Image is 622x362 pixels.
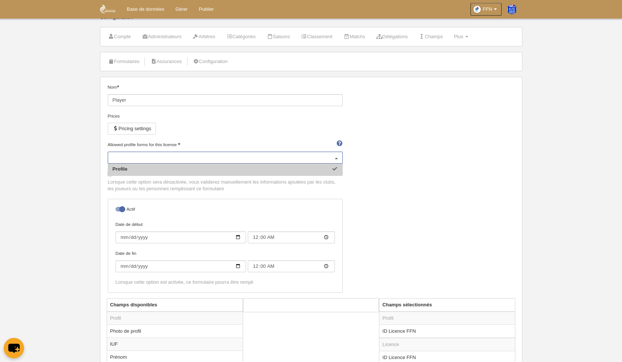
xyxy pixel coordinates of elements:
[379,299,515,312] th: Champs sélectionnés
[4,338,24,358] button: chat-button
[117,85,119,88] i: Obligatoire
[100,14,522,27] div: Configuration
[116,231,246,243] input: Date de début
[116,279,335,286] div: Lorsque cette option est activée, ce formulaire pourra être rempli
[107,338,243,351] td: IUF
[138,31,186,42] a: Administrateurs
[108,179,343,192] p: Lorsque cette option sera désactivée, vous validerez manuellement les informations ajoutées par l...
[116,260,246,272] input: Date de fin
[107,312,243,325] td: Profil
[379,325,515,338] td: ID Licence FFN
[189,31,219,42] a: Arbitres
[116,206,335,214] label: Actif
[454,34,463,39] span: Plus
[113,166,127,172] span: Profile
[116,221,335,243] label: Date de début
[372,31,412,42] a: Délégations
[222,31,260,42] a: Catégories
[248,231,335,243] input: Date de début
[116,250,335,272] label: Date de fin
[248,260,335,272] input: Date de fin
[339,31,369,42] a: Matchs
[450,31,472,42] a: Plus
[263,31,294,42] a: Saisons
[108,123,156,135] button: Pricing settings
[107,299,243,312] th: Champs disponibles
[108,113,343,119] div: Prices
[108,94,343,106] input: Nom
[297,31,337,42] a: Classement
[470,3,501,16] a: FFN
[108,84,343,106] label: Nom
[104,31,135,42] a: Compte
[108,141,343,148] label: Allowed profile forms for this license
[189,56,232,67] a: Configuration
[415,31,447,42] a: Champs
[379,312,515,325] td: Profil
[104,56,144,67] a: Formulaires
[473,6,481,13] img: OaDPB3zQPxTf.30x30.jpg
[146,56,186,67] a: Assurances
[507,4,517,14] img: PaswSEHnFMei.30x30.jpg
[100,4,115,13] img: FFN
[107,325,243,338] td: Photo de profil
[178,143,180,145] i: Obligatoire
[379,338,515,351] td: Licence
[483,6,492,13] span: FFN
